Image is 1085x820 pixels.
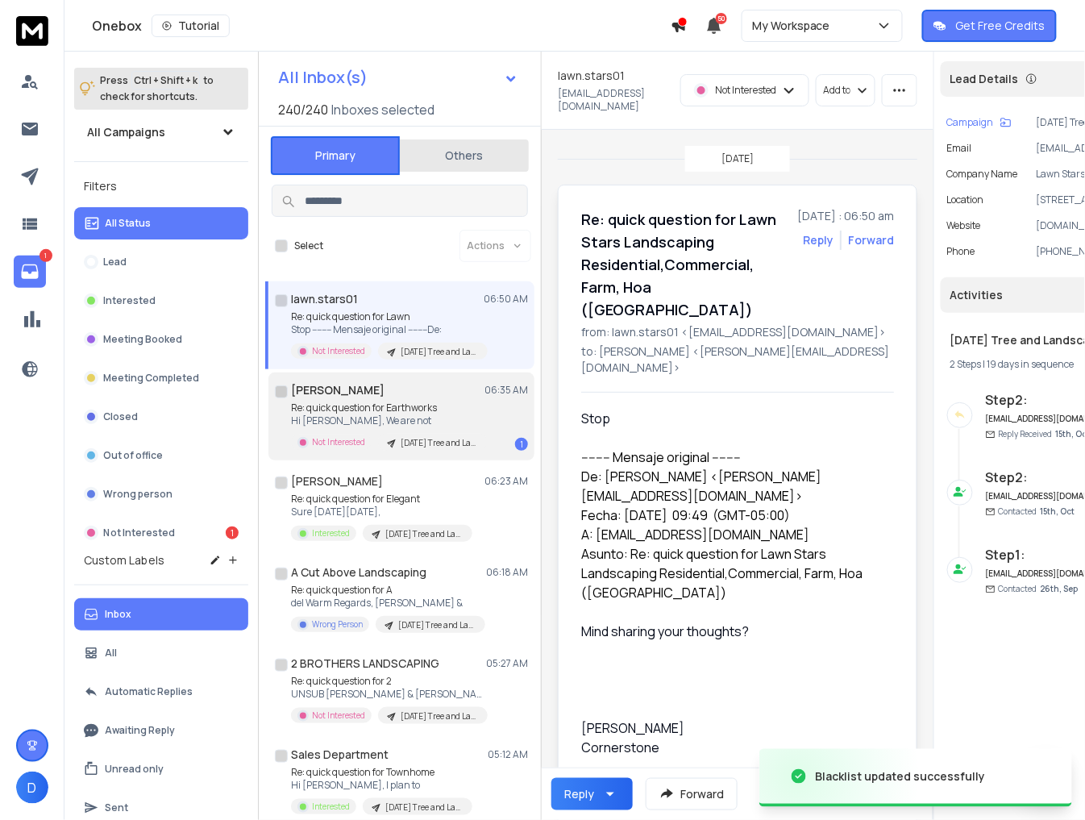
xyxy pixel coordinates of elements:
p: Sent [105,801,128,814]
h1: [PERSON_NAME] [291,382,385,398]
button: Interested [74,285,248,317]
button: Automatic Replies [74,676,248,708]
p: Meeting Completed [103,372,199,385]
p: Contacted [999,506,1075,518]
p: Contacted [999,583,1079,595]
button: Reply [551,778,633,810]
label: Select [294,239,323,252]
p: Meeting Booked [103,333,182,346]
h3: Inboxes selected [331,100,434,119]
h1: Sales Department [291,747,389,763]
span: 50 [716,13,727,24]
p: Not Interested [312,345,365,357]
p: 06:18 AM [486,566,528,579]
p: Lead [103,256,127,268]
span: 26th, Sep [1041,583,1079,594]
h1: All Campaigns [87,124,165,140]
span: 15th, Oct [1041,506,1075,517]
p: del Warm Regards, [PERSON_NAME] & [291,597,484,610]
div: Forward [848,232,894,248]
h1: Re: quick question for Lawn Stars Landscaping Residential,Commercial, Farm, Hoa ([GEOGRAPHIC_DATA]) [581,208,788,321]
p: [DATE] : 06:50 am [797,208,894,224]
p: Interested [312,527,350,539]
button: All Status [74,207,248,239]
button: Wrong person [74,478,248,510]
p: Press to check for shortcuts. [100,73,214,105]
p: Company Name [947,168,1018,181]
p: 06:23 AM [484,475,528,488]
button: Lead [74,246,248,278]
div: Asunto: Re: quick question for Lawn Stars Landscaping Residential,Commercial, Farm, Hoa ([GEOGRAP... [581,544,881,602]
p: UNSUB [PERSON_NAME] & [PERSON_NAME] [291,688,484,701]
p: Hi [PERSON_NAME], We are not [291,414,484,427]
div: Blacklist updated successfully [816,768,986,785]
p: Re: quick question for Lawn [291,310,484,323]
p: Add to [823,84,850,97]
h1: All Inbox(s) [278,69,368,85]
p: 06:35 AM [484,384,528,397]
button: Out of office [74,439,248,472]
p: [DATE] Tree and Landscaping [401,710,478,722]
button: Unread only [74,753,248,785]
p: [DATE] Tree and Landscaping [385,528,463,540]
p: 05:12 AM [488,748,528,761]
p: to: [PERSON_NAME] <[PERSON_NAME][EMAIL_ADDRESS][DOMAIN_NAME]> [581,343,894,376]
p: Re: quick question for A [291,584,484,597]
button: Closed [74,401,248,433]
p: Get Free Credits [956,18,1046,34]
button: Others [400,138,529,173]
div: 1 [226,527,239,539]
p: Interested [312,801,350,813]
h1: A Cut Above Landscaping [291,564,426,581]
p: 06:50 AM [484,293,528,306]
p: [DATE] Tree and Landscaping [385,801,463,814]
p: Re: quick question for 2 [291,675,484,688]
p: Phone [947,245,975,258]
button: Awaiting Reply [74,714,248,747]
button: Tutorial [152,15,230,37]
p: My Workspace [752,18,837,34]
div: -------- Mensaje original -------- [581,447,881,467]
p: Interested [103,294,156,307]
h3: Filters [74,175,248,198]
p: 1 [39,249,52,262]
span: Ctrl + Shift + k [131,71,200,89]
p: Unread only [105,763,164,776]
p: Wrong person [103,488,173,501]
h1: lawn.stars01 [291,291,358,307]
h3: Custom Labels [84,552,164,568]
p: [DATE] Tree and Landscaping [401,346,478,358]
p: [DATE] Tree and Landscaping [401,437,478,449]
p: Not Interested [103,527,175,539]
p: Email [947,142,972,155]
p: Automatic Replies [105,685,193,698]
span: 2 Steps [950,357,982,371]
div: Reply [564,786,594,802]
div: A: [EMAIL_ADDRESS][DOMAIN_NAME] [581,525,881,544]
p: Sure [DATE][DATE], [291,506,472,518]
p: Not Interested [312,710,365,722]
p: Awaiting Reply [105,724,175,737]
p: Not Interested [715,84,776,97]
p: Re: quick question for Elegant [291,493,472,506]
div: 1 [515,438,528,451]
button: D [16,772,48,804]
p: Re: quick question for Earthworks [291,402,484,414]
button: Meeting Completed [74,362,248,394]
p: Hi [PERSON_NAME], I plan to [291,779,472,792]
p: Closed [103,410,138,423]
p: 05:27 AM [486,657,528,670]
p: Inbox [105,608,131,621]
button: Get Free Credits [922,10,1057,42]
p: All Status [105,217,151,230]
p: [EMAIL_ADDRESS][DOMAIN_NAME] [558,87,671,113]
p: Campaign [947,116,994,129]
button: Primary [271,136,400,175]
p: location [947,194,984,206]
button: All Campaigns [74,116,248,148]
div: Onebox [92,15,671,37]
button: Not Interested1 [74,517,248,549]
button: Reply [803,232,833,248]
